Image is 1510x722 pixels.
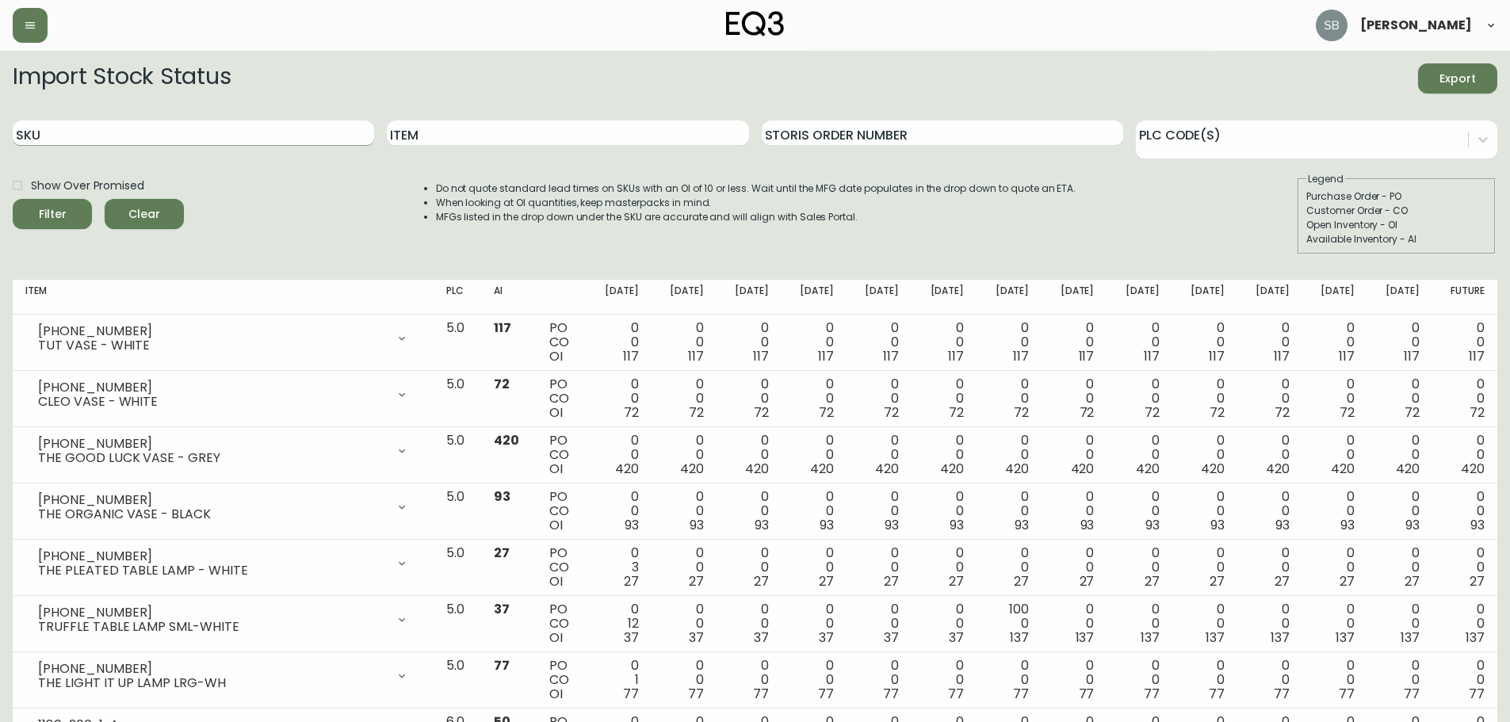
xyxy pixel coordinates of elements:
[1445,377,1485,420] div: 0 0
[729,377,769,420] div: 0 0
[1367,280,1432,315] th: [DATE]
[494,319,511,337] span: 117
[549,516,563,534] span: OI
[1340,516,1355,534] span: 93
[1054,321,1094,364] div: 0 0
[1184,659,1224,701] div: 0 0
[753,685,769,703] span: 77
[754,572,769,590] span: 27
[615,460,639,478] span: 420
[1005,460,1029,478] span: 420
[924,434,964,476] div: 0 0
[1013,347,1029,365] span: 117
[949,572,964,590] span: 27
[989,490,1029,533] div: 0 0
[1119,434,1159,476] div: 0 0
[859,546,899,589] div: 0 0
[624,572,639,590] span: 27
[1340,403,1355,422] span: 72
[623,685,639,703] span: 77
[1405,516,1420,534] span: 93
[950,516,964,534] span: 93
[1432,280,1497,315] th: Future
[436,181,1076,196] li: Do not quote standard lead times on SKUs with an OI of 10 or less. Wait until the MFG date popula...
[549,490,573,533] div: PO CO
[1466,628,1485,647] span: 137
[794,377,834,420] div: 0 0
[25,377,421,412] div: [PHONE_NUMBER]CLEO VASE - WHITE
[25,659,421,693] div: [PHONE_NUMBER]THE LIGHT IT UP LAMP LRG-WH
[664,602,704,645] div: 0 0
[1250,659,1290,701] div: 0 0
[434,280,481,315] th: PLC
[1145,572,1160,590] span: 27
[1315,321,1355,364] div: 0 0
[794,602,834,645] div: 0 0
[1010,628,1029,647] span: 137
[623,347,639,365] span: 117
[38,676,386,690] div: THE LIGHT IT UP LAMP LRG-WH
[818,347,834,365] span: 117
[1107,280,1172,315] th: [DATE]
[1014,572,1029,590] span: 27
[989,321,1029,364] div: 0 0
[549,403,563,422] span: OI
[38,451,386,465] div: THE GOOD LUCK VASE - GREY
[664,659,704,701] div: 0 0
[38,507,386,521] div: THE ORGANIC VASE - BLACK
[434,540,481,596] td: 5.0
[1119,321,1159,364] div: 0 0
[1210,516,1225,534] span: 93
[1340,572,1355,590] span: 27
[924,659,964,701] div: 0 0
[1360,19,1472,32] span: [PERSON_NAME]
[924,602,964,645] div: 0 0
[818,685,834,703] span: 77
[38,395,386,409] div: CLEO VASE - WHITE
[820,516,834,534] span: 93
[1445,602,1485,645] div: 0 0
[1445,321,1485,364] div: 0 0
[494,487,510,506] span: 93
[1315,602,1355,645] div: 0 0
[1237,280,1302,315] th: [DATE]
[859,321,899,364] div: 0 0
[1184,434,1224,476] div: 0 0
[1013,685,1029,703] span: 77
[680,460,704,478] span: 420
[549,659,573,701] div: PO CO
[39,204,67,224] div: Filter
[1172,280,1237,315] th: [DATE]
[690,516,704,534] span: 93
[1445,659,1485,701] div: 0 0
[1119,377,1159,420] div: 0 0
[717,280,782,315] th: [DATE]
[38,437,386,451] div: [PHONE_NUMBER]
[819,572,834,590] span: 27
[1380,377,1420,420] div: 0 0
[38,549,386,563] div: [PHONE_NUMBER]
[754,628,769,647] span: 37
[1316,10,1348,41] img: 9d441cf7d49ccab74e0d560c7564bcc8
[1306,172,1345,186] legend: Legend
[664,434,704,476] div: 0 0
[1306,218,1487,232] div: Open Inventory - OI
[1042,280,1107,315] th: [DATE]
[625,516,639,534] span: 93
[1144,685,1160,703] span: 77
[1054,659,1094,701] div: 0 0
[494,600,510,618] span: 37
[794,321,834,364] div: 0 0
[1250,377,1290,420] div: 0 0
[912,280,977,315] th: [DATE]
[1271,628,1290,647] span: 137
[1339,347,1355,365] span: 117
[1469,685,1485,703] span: 77
[38,662,386,676] div: [PHONE_NUMBER]
[1445,490,1485,533] div: 0 0
[1054,490,1094,533] div: 0 0
[1054,377,1094,420] div: 0 0
[1405,403,1420,422] span: 72
[745,460,769,478] span: 420
[549,321,573,364] div: PO CO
